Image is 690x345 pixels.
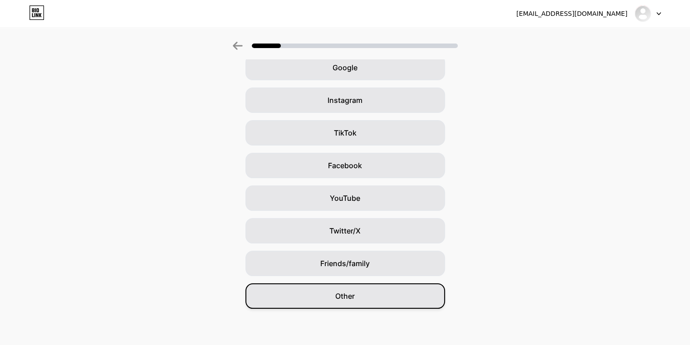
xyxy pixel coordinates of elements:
span: TikTok [334,127,357,138]
span: Google [333,62,357,73]
span: Twitter/X [329,225,361,236]
div: [EMAIL_ADDRESS][DOMAIN_NAME] [516,9,627,19]
img: Leandro Cunha [634,5,651,22]
span: Other [335,291,355,301]
span: Instagram [328,95,362,106]
span: Friends/family [320,258,370,269]
span: Facebook [328,160,362,171]
span: YouTube [330,193,360,204]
